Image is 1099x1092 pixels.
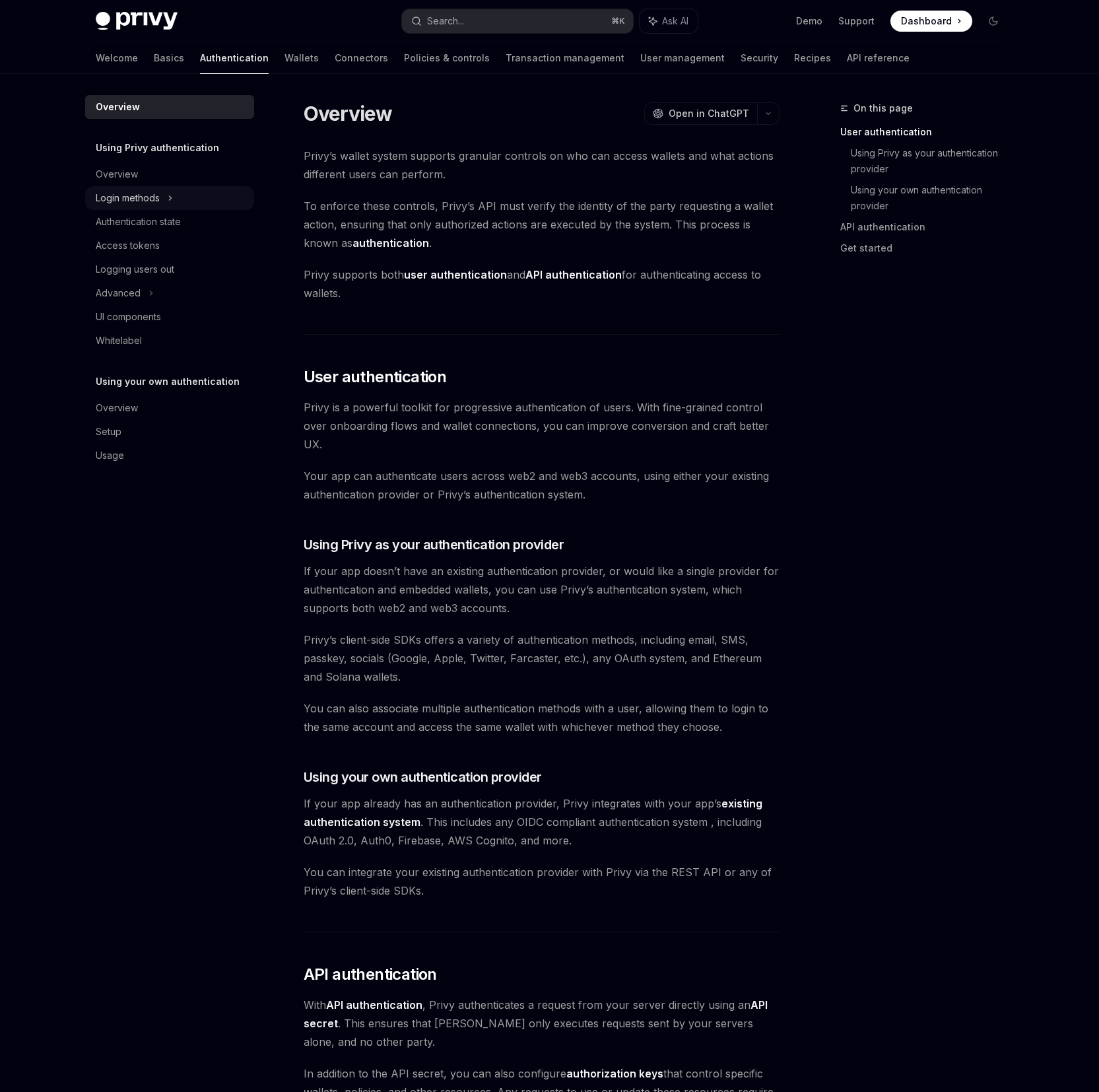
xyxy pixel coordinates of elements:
span: User authentication [304,366,447,388]
div: UI components [96,309,161,325]
span: You can also associate multiple authentication methods with a user, allowing them to login to the... [304,699,780,736]
a: Welcome [96,42,138,74]
div: Whitelabel [96,333,142,349]
span: Using your own authentication provider [304,768,542,786]
strong: API authentication [525,268,622,281]
span: If your app doesn’t have an existing authentication provider, or would like a single provider for... [304,562,780,617]
div: Search... [427,13,464,29]
a: UI components [85,305,254,329]
div: Setup [96,424,121,440]
div: Usage [96,448,124,463]
span: To enforce these controls, Privy’s API must verify the identity of the party requesting a wallet ... [304,197,780,252]
a: Get started [840,238,1015,259]
img: dark logo [96,12,178,30]
span: API authentication [304,964,437,985]
span: Privy is a powerful toolkit for progressive authentication of users. With fine-grained control ov... [304,398,780,454]
a: Transaction management [506,42,624,74]
a: Wallets [284,42,319,74]
h5: Using your own authentication [96,374,240,390]
span: If your app already has an authentication provider, Privy integrates with your app’s . This inclu... [304,794,780,850]
a: API reference [847,42,910,74]
a: User authentication [840,121,1015,143]
span: With , Privy authenticates a request from your server directly using an . This ensures that [PERS... [304,996,780,1051]
a: Authentication state [85,210,254,234]
h5: Using Privy authentication [96,140,219,156]
span: On this page [853,100,913,116]
div: Authentication state [96,214,181,230]
a: Whitelabel [85,329,254,353]
button: Toggle dark mode [983,11,1004,32]
a: Dashboard [890,11,972,32]
a: Overview [85,396,254,420]
div: Overview [96,166,138,182]
a: Demo [796,15,822,28]
a: Logging users out [85,257,254,281]
div: Login methods [96,190,160,206]
div: Overview [96,99,140,115]
a: Recipes [794,42,831,74]
span: Privy’s wallet system supports granular controls on who can access wallets and what actions diffe... [304,147,780,184]
strong: user authentication [404,268,507,281]
a: Using your own authentication provider [851,180,1015,217]
span: Open in ChatGPT [669,107,749,120]
span: You can integrate your existing authentication provider with Privy via the REST API or any of Pri... [304,863,780,900]
button: Ask AI [640,9,698,33]
a: Security [741,42,778,74]
span: Your app can authenticate users across web2 and web3 accounts, using either your existing authent... [304,467,780,504]
a: Access tokens [85,234,254,257]
strong: authorization keys [566,1067,663,1080]
a: Policies & controls [404,42,490,74]
span: Privy’s client-side SDKs offers a variety of authentication methods, including email, SMS, passke... [304,631,780,686]
span: Ask AI [662,15,688,28]
div: Advanced [96,285,141,301]
a: Authentication [200,42,269,74]
strong: API authentication [326,998,422,1011]
button: Open in ChatGPT [644,102,757,125]
a: Using Privy as your authentication provider [851,143,1015,180]
div: Logging users out [96,261,174,277]
a: Overview [85,162,254,186]
span: ⌘ K [611,16,625,26]
strong: authentication [352,236,429,250]
a: API authentication [840,217,1015,238]
a: Setup [85,420,254,444]
a: User management [640,42,725,74]
button: Search...⌘K [402,9,633,33]
a: Support [838,15,875,28]
a: Basics [154,42,184,74]
span: Privy supports both and for authenticating access to wallets. [304,265,780,302]
span: Using Privy as your authentication provider [304,535,564,554]
div: Overview [96,400,138,416]
h1: Overview [304,102,393,125]
a: Overview [85,95,254,119]
a: Usage [85,444,254,467]
span: Dashboard [901,15,952,28]
div: Access tokens [96,238,160,254]
a: Connectors [335,42,388,74]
